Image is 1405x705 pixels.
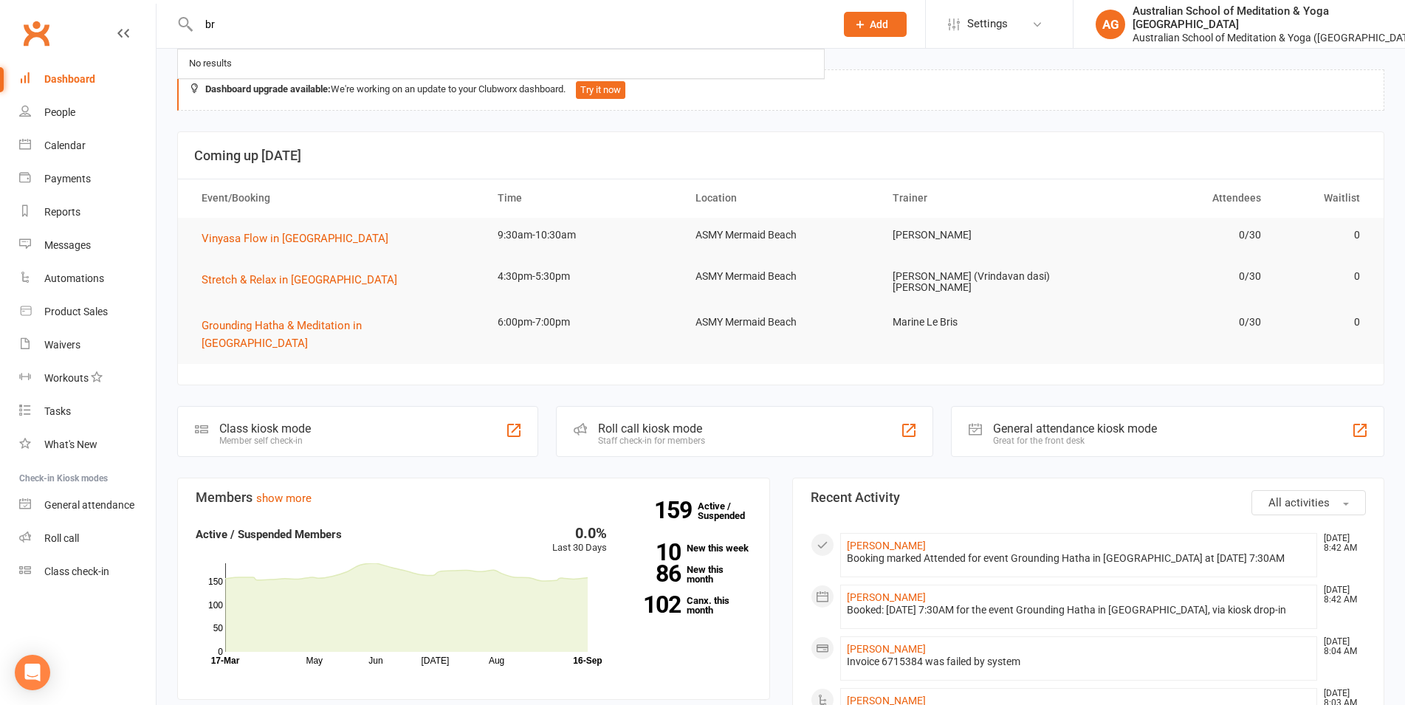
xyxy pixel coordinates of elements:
th: Time [484,179,681,217]
a: [PERSON_NAME] [847,591,926,603]
th: Event/Booking [188,179,484,217]
span: Grounding Hatha & Meditation in [GEOGRAPHIC_DATA] [202,319,362,350]
div: AG [1096,10,1125,39]
div: Last 30 Days [552,526,607,556]
a: People [19,96,156,129]
td: 4:30pm-5:30pm [484,259,681,294]
div: Roll call [44,532,79,544]
span: Add [870,18,888,30]
td: 0/30 [1077,218,1274,252]
div: Invoice 6715384 was failed by system [847,656,1311,668]
div: Workouts [44,372,89,384]
h3: Members [196,490,752,505]
td: 0 [1274,218,1373,252]
td: 9:30am-10:30am [484,218,681,252]
a: 102Canx. this month [629,596,752,615]
a: Class kiosk mode [19,555,156,588]
a: Automations [19,262,156,295]
td: 0 [1274,259,1373,294]
div: We're working on an update to your Clubworx dashboard. [177,69,1384,111]
div: Tasks [44,405,71,417]
div: Dashboard [44,73,95,85]
td: 0 [1274,305,1373,340]
a: Roll call [19,522,156,555]
div: Staff check-in for members [598,436,705,446]
strong: 159 [654,499,698,521]
input: Search... [194,14,825,35]
div: Product Sales [44,306,108,317]
button: Vinyasa Flow in [GEOGRAPHIC_DATA] [202,230,399,247]
div: Booked: [DATE] 7:30AM for the event Grounding Hatha in [GEOGRAPHIC_DATA], via kiosk drop-in [847,604,1311,616]
a: 159Active / Suspended [698,490,763,532]
a: Calendar [19,129,156,162]
td: ASMY Mermaid Beach [682,259,879,294]
strong: 10 [629,541,681,563]
strong: Active / Suspended Members [196,528,342,541]
div: Messages [44,239,91,251]
button: Try it now [576,81,625,99]
button: Stretch & Relax in [GEOGRAPHIC_DATA] [202,271,408,289]
span: All activities [1268,496,1330,509]
h3: Coming up [DATE] [194,148,1367,163]
div: General attendance [44,499,134,511]
td: 6:00pm-7:00pm [484,305,681,340]
time: [DATE] 8:04 AM [1316,637,1365,656]
button: All activities [1251,490,1366,515]
a: General attendance kiosk mode [19,489,156,522]
div: People [44,106,75,118]
div: Reports [44,206,80,218]
a: Messages [19,229,156,262]
td: 0/30 [1077,259,1274,294]
div: Open Intercom Messenger [15,655,50,690]
a: Payments [19,162,156,196]
span: Stretch & Relax in [GEOGRAPHIC_DATA] [202,273,397,286]
button: Add [844,12,907,37]
strong: 102 [629,594,681,616]
td: 0/30 [1077,305,1274,340]
time: [DATE] 8:42 AM [1316,534,1365,553]
a: Clubworx [18,15,55,52]
div: Automations [44,272,104,284]
div: General attendance kiosk mode [993,422,1157,436]
div: Class check-in [44,565,109,577]
div: Roll call kiosk mode [598,422,705,436]
div: 0.0% [552,526,607,540]
a: [PERSON_NAME] [847,540,926,551]
td: ASMY Mermaid Beach [682,305,879,340]
span: Vinyasa Flow in [GEOGRAPHIC_DATA] [202,232,388,245]
td: Marine Le Bris [879,305,1076,340]
strong: Dashboard upgrade available: [205,83,331,94]
strong: 86 [629,563,681,585]
div: No results [185,53,236,75]
a: show more [256,492,312,505]
a: Tasks [19,395,156,428]
a: What's New [19,428,156,461]
a: Product Sales [19,295,156,329]
div: Waivers [44,339,80,351]
td: ASMY Mermaid Beach [682,218,879,252]
a: Waivers [19,329,156,362]
h3: Recent Activity [811,490,1367,505]
a: [PERSON_NAME] [847,643,926,655]
td: [PERSON_NAME] [879,218,1076,252]
span: Settings [967,7,1008,41]
div: Payments [44,173,91,185]
th: Trainer [879,179,1076,217]
a: 10New this week [629,543,752,553]
a: Reports [19,196,156,229]
a: Workouts [19,362,156,395]
th: Waitlist [1274,179,1373,217]
div: Member self check-in [219,436,311,446]
div: Class kiosk mode [219,422,311,436]
th: Attendees [1077,179,1274,217]
a: Dashboard [19,63,156,96]
div: Calendar [44,140,86,151]
td: [PERSON_NAME] (Vrindavan dasi) [PERSON_NAME] [879,259,1076,306]
div: What's New [44,439,97,450]
div: Booking marked Attended for event Grounding Hatha in [GEOGRAPHIC_DATA] at [DATE] 7:30AM [847,552,1311,565]
button: Grounding Hatha & Meditation in [GEOGRAPHIC_DATA] [202,317,471,352]
time: [DATE] 8:42 AM [1316,585,1365,605]
a: 86New this month [629,565,752,584]
th: Location [682,179,879,217]
div: Great for the front desk [993,436,1157,446]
